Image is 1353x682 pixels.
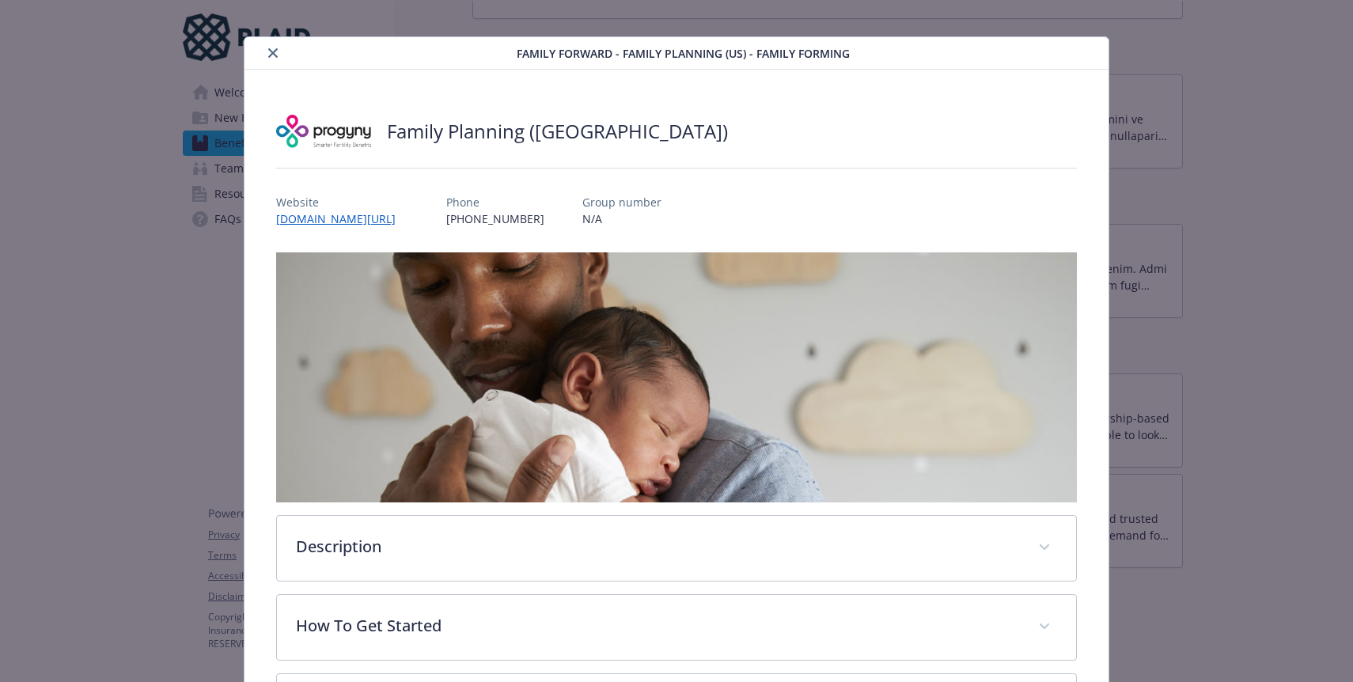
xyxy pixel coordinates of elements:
img: Progyny [276,108,371,155]
p: N/A [582,210,661,227]
p: How To Get Started [296,614,1019,638]
span: Family Forward - Family Planning (US) - Family Forming [517,45,850,62]
div: How To Get Started [277,595,1076,660]
div: Description [277,516,1076,581]
h2: Family Planning ([GEOGRAPHIC_DATA]) [387,118,728,145]
p: Group number [582,194,661,210]
a: [DOMAIN_NAME][URL] [276,211,408,226]
p: Phone [446,194,544,210]
p: Description [296,535,1019,559]
img: banner [276,252,1077,502]
button: close [263,44,282,63]
p: [PHONE_NUMBER] [446,210,544,227]
p: Website [276,194,408,210]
